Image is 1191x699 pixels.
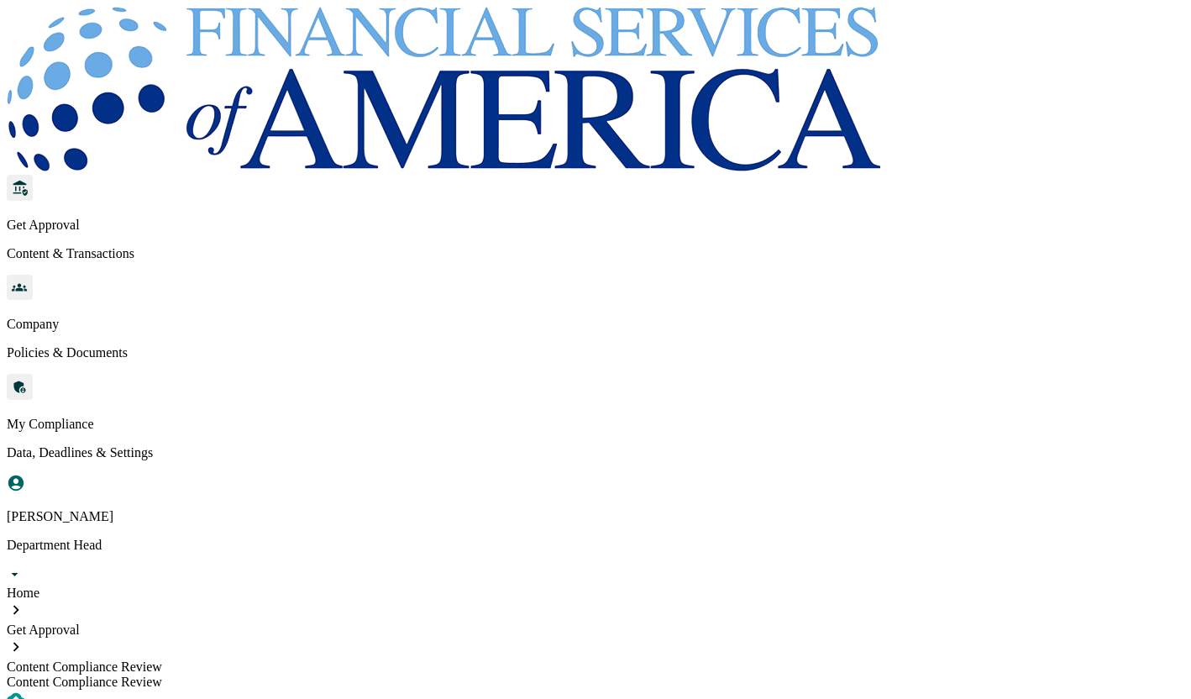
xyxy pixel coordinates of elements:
div: Content Compliance Review [7,675,1184,690]
div: Get Approval [7,623,1184,638]
p: Policies & Documents [7,345,1184,360]
p: Get Approval [7,218,1184,233]
p: Department Head [7,538,1184,553]
p: Content & Transactions [7,246,1184,261]
p: Company [7,317,1184,332]
p: [PERSON_NAME] [7,509,1184,524]
img: logo [7,7,880,171]
div: Content Compliance Review [7,660,1184,675]
p: Data, Deadlines & Settings [7,445,1184,460]
div: Home [7,586,1184,601]
p: My Compliance [7,417,1184,432]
